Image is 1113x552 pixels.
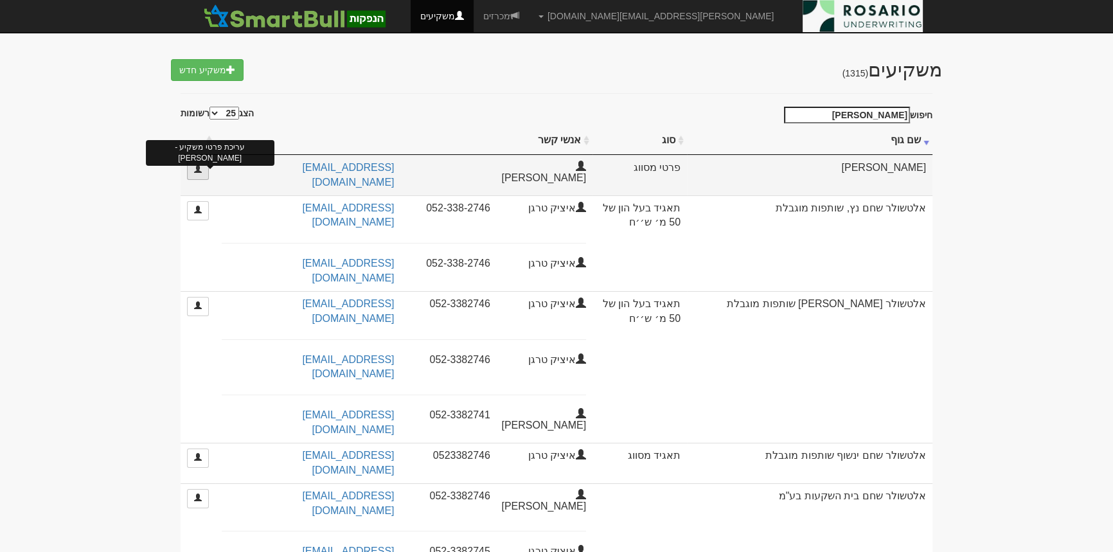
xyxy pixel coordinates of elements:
img: SmartBull Logo [200,3,389,29]
div: איציק טרגן [500,256,596,271]
a: [EMAIL_ADDRESS][DOMAIN_NAME] [302,258,394,283]
th: סוג : activate to sort column ascending [592,127,687,155]
a: [EMAIL_ADDRESS][DOMAIN_NAME] [302,490,394,516]
div: 052-3382746 [404,353,500,368]
a: [EMAIL_ADDRESS][DOMAIN_NAME] [302,409,394,435]
td: פרטי מסווג [592,155,687,195]
div: [PERSON_NAME] [500,161,596,186]
select: הצגרשומות [209,107,239,120]
td: תאגיד מסווג [592,443,687,483]
div: 0523382746 [404,449,500,463]
span: משקיעים [842,59,943,80]
div: 052-3382746 [404,489,500,504]
label: חיפוש [779,107,932,123]
td: תאגיד בעל הון של 50 מ׳ ש׳׳ח [592,195,687,291]
a: [EMAIL_ADDRESS][DOMAIN_NAME] [302,298,394,324]
a: [EMAIL_ADDRESS][DOMAIN_NAME] [302,162,394,188]
th: אנשי קשר : activate to sort column ascending [215,127,592,155]
div: [PERSON_NAME] [500,489,596,514]
label: הצג רשומות [181,107,254,120]
td: אלטשולר שחם נץ, שותפות מוגבלת [687,195,932,291]
div: איציק טרגן [500,449,596,463]
input: חיפוש [784,107,910,123]
div: עריכת פרטי משקיע - [PERSON_NAME] [146,140,274,166]
div: איציק טרגן [500,297,596,312]
h5: (1315) [842,68,869,78]
th: : activate to sort column ascending [181,127,215,155]
a: [EMAIL_ADDRESS][DOMAIN_NAME] [302,450,394,476]
td: אלטשולר שחם ינשוף שותפות מוגבלת [687,443,932,483]
div: [PERSON_NAME] [500,408,596,433]
a: משקיע חדש [171,59,244,81]
div: 052-3382741 [404,408,500,423]
td: אלטשולר [PERSON_NAME] שותפות מוגבלת [687,291,932,443]
a: [EMAIL_ADDRESS][DOMAIN_NAME] [302,202,394,228]
div: איציק טרגן [500,353,596,368]
div: 052-338-2746 [404,201,500,216]
a: [EMAIL_ADDRESS][DOMAIN_NAME] [302,354,394,380]
td: [PERSON_NAME] [687,155,932,195]
th: שם גוף : activate to sort column ascending [687,127,932,155]
td: תאגיד בעל הון של 50 מ׳ ש׳׳ח [592,291,687,443]
div: איציק טרגן [500,201,596,216]
div: 052-3382746 [404,297,500,312]
div: 052-338-2746 [404,256,500,271]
